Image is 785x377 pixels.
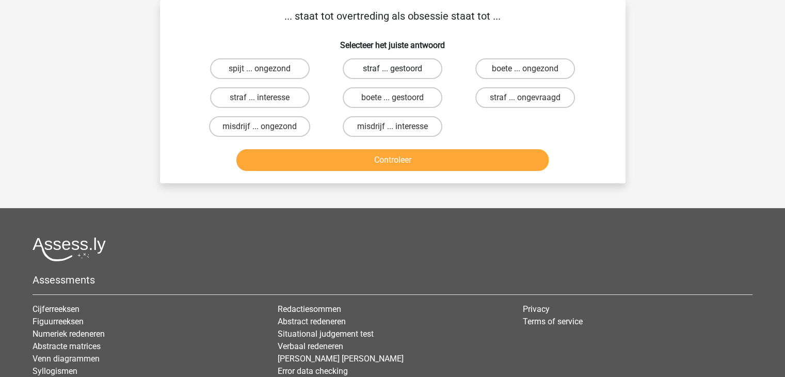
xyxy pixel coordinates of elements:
[523,304,550,314] a: Privacy
[210,87,310,108] label: straf ... interesse
[523,317,583,326] a: Terms of service
[210,58,310,79] label: spijt ... ongezond
[278,304,341,314] a: Redactiesommen
[33,341,101,351] a: Abstracte matrices
[236,149,549,171] button: Controleer
[475,87,575,108] label: straf ... ongevraagd
[278,366,348,376] a: Error data checking
[33,304,79,314] a: Cijferreeksen
[33,237,106,261] img: Assessly logo
[475,58,575,79] label: boete ... ongezond
[33,317,84,326] a: Figuurreeksen
[278,317,346,326] a: Abstract redeneren
[33,274,752,286] h5: Assessments
[33,354,100,364] a: Venn diagrammen
[343,116,442,137] label: misdrijf ... interesse
[278,329,374,339] a: Situational judgement test
[343,87,442,108] label: boete ... gestoord
[278,341,343,351] a: Verbaal redeneren
[33,329,105,339] a: Numeriek redeneren
[278,354,404,364] a: [PERSON_NAME] [PERSON_NAME]
[209,116,310,137] label: misdrijf ... ongezond
[177,32,609,50] h6: Selecteer het juiste antwoord
[177,8,609,24] p: ... staat tot overtreding als obsessie staat tot ...
[343,58,442,79] label: straf ... gestoord
[33,366,77,376] a: Syllogismen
